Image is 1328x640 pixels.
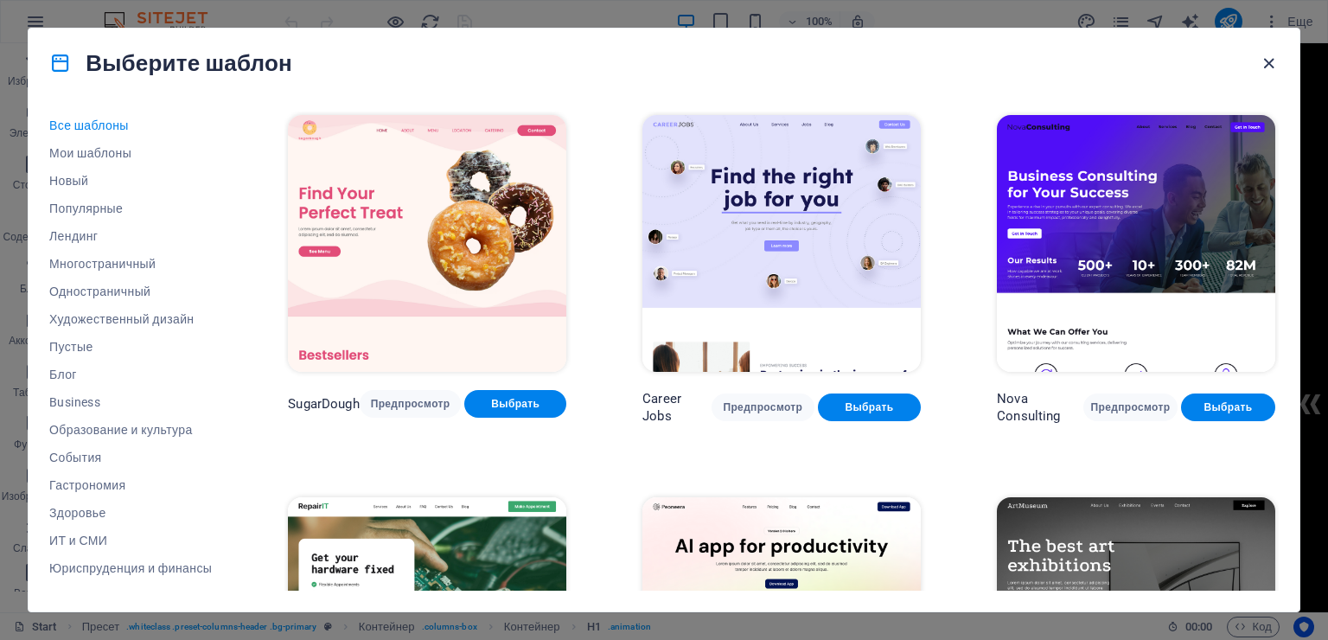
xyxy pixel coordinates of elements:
[49,395,212,409] span: Business
[288,115,566,372] img: SugarDough
[49,499,212,527] button: Здоровье
[49,527,212,554] button: ИТ и СМИ
[49,582,212,610] button: Некоммерческий
[49,444,212,471] button: События
[49,139,212,167] button: Мои шаблоны
[997,115,1275,372] img: Nova Consulting
[49,257,212,271] span: Многостраничный
[464,390,566,418] button: Выбрать
[49,146,212,160] span: Мои шаблоны
[49,312,212,326] span: Художественный дизайн
[997,390,1083,425] p: Nova Consulting
[49,423,212,437] span: Образование и культура
[49,506,212,520] span: Здоровье
[49,167,212,195] button: Новый
[49,333,212,361] button: Пустые
[49,174,212,188] span: Новый
[642,390,712,425] p: Career Jobs
[642,115,921,372] img: Career Jobs
[478,397,552,411] span: Выбрать
[49,229,212,243] span: Лендинг
[49,250,212,278] button: Многостраничный
[818,394,921,421] button: Выбрать
[49,554,212,582] button: Юриспруденция и финансы
[360,390,462,418] button: Предпросмотр
[373,397,448,411] span: Предпросмотр
[49,285,212,298] span: Одностраничный
[49,340,212,354] span: Пустые
[1181,394,1275,421] button: Выбрать
[832,400,907,414] span: Выбрать
[288,395,359,413] p: SugarDough
[725,400,801,414] span: Предпросмотр
[49,305,212,333] button: Художественный дизайн
[49,222,212,250] button: Лендинг
[49,368,212,381] span: Блог
[49,361,212,388] button: Блог
[49,589,212,603] span: Некоммерческий
[49,195,212,222] button: Популярные
[49,534,212,547] span: ИТ и СМИ
[1195,400,1261,414] span: Выбрать
[49,278,212,305] button: Одностраничный
[712,394,814,421] button: Предпросмотр
[49,416,212,444] button: Образование и культура
[49,561,212,575] span: Юриспруденция и финансы
[49,388,212,416] button: Business
[49,118,212,132] span: Все шаблоны
[49,112,212,139] button: Все шаблоны
[49,471,212,499] button: Гастрономия
[1097,400,1164,414] span: Предпросмотр
[1083,394,1178,421] button: Предпросмотр
[49,451,212,464] span: События
[49,202,212,215] span: Популярные
[49,478,212,492] span: Гастрономия
[49,49,292,77] h4: Выберите шаблон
